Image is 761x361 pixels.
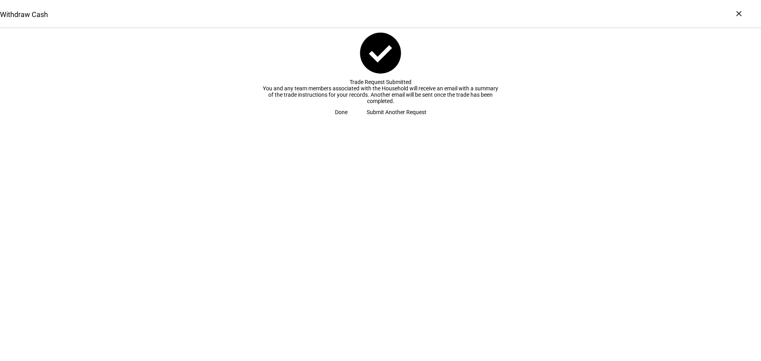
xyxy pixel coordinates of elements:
[356,29,405,78] mat-icon: check_circle
[262,79,499,85] div: Trade Request Submitted
[335,104,348,120] span: Done
[357,104,436,120] button: Submit Another Request
[732,7,745,20] div: ×
[325,104,357,120] button: Done
[262,85,499,104] div: You and any team members associated with the Household will receive an email with a summary of th...
[367,104,426,120] span: Submit Another Request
